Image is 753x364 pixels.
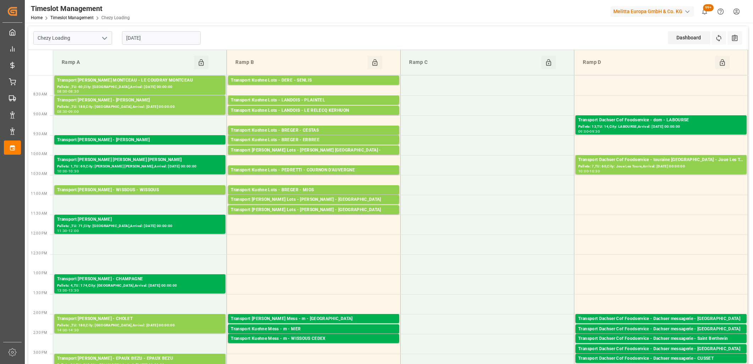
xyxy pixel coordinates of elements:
span: 11:30 AM [31,211,47,215]
div: Timeslot Management [31,3,130,14]
div: Transport Kuehne Lots - DERE - SENLIS [231,77,396,84]
div: Pallets: 30,TU: 562,City: [GEOGRAPHIC_DATA],Arrival: [DATE] 00:00:00 [57,194,223,200]
div: Transport [PERSON_NAME] - WISSOUS - WISSOUS [57,187,223,194]
input: Type to search/select [33,31,112,45]
button: Melitta Europa GmbH & Co. KG [610,5,697,18]
div: Pallets: ,TU: 6,City: MER,Arrival: [DATE] 00:00:00 [231,333,396,339]
div: Pallets: ,TU: 71,City: [GEOGRAPHIC_DATA],Arrival: [DATE] 00:00:00 [57,223,223,229]
div: 08:30 [57,110,67,113]
span: 99+ [703,4,714,11]
div: 12:00 [68,229,79,232]
div: Pallets: 13,TU: 14,City: LABOURSE,Arrival: [DATE] 00:00:00 [578,124,744,130]
div: Pallets: 5,TU: 179,City: ERBREE,Arrival: [DATE] 00:00:00 [231,144,396,150]
div: Transport Dachser Cof Foodservice - Dachser messagerie - [GEOGRAPHIC_DATA] [578,326,744,333]
button: show 100 new notifications [697,4,713,20]
div: Transport Kuehne Lots - BREGER - CESTAS [231,127,396,134]
div: Pallets: ,TU: 188,City: [GEOGRAPHIC_DATA],Arrival: [DATE] 00:00:00 [57,104,223,110]
div: Pallets: 1,TU: 69,City: [PERSON_NAME] [PERSON_NAME],Arrival: [DATE] 00:00:00 [57,164,223,170]
div: - [589,170,590,173]
div: 09:00 [578,130,589,133]
div: Pallets: ,TU: 154,City: LE RELECQ KERHUON,Arrival: [DATE] 00:00:00 [231,114,396,120]
div: 09:00 [68,110,79,113]
div: Transport Kuehne Lots - BREGER - MIOS [231,187,396,194]
div: Ramp B [233,56,368,69]
div: 10:00 [57,170,67,173]
span: 1:30 PM [33,291,47,295]
div: - [67,289,68,292]
div: Transport Kuehne Mess - m - MER [231,326,396,333]
div: Transport [PERSON_NAME] Lots - [PERSON_NAME] - [GEOGRAPHIC_DATA] [231,196,396,203]
div: Transport [PERSON_NAME] - CHAMPAGNE [57,276,223,283]
div: 10:00 [578,170,589,173]
div: Pallets: 2,TU: 20,City: [GEOGRAPHIC_DATA],Arrival: [DATE] 00:00:00 [578,333,744,339]
div: Pallets: 3,TU: 168,City: [GEOGRAPHIC_DATA],Arrival: [DATE] 00:00:00 [231,214,396,220]
div: Transport [PERSON_NAME] Lots - [PERSON_NAME] [GEOGRAPHIC_DATA] - [231,147,396,154]
span: 3:00 PM [33,351,47,354]
div: Pallets: ,TU: 305,City: MIOS,Arrival: [DATE] 00:00:00 [231,194,396,200]
div: - [589,130,590,133]
span: 10:30 AM [31,172,47,176]
div: 13:00 [57,289,67,292]
div: Transport Kuehne Lots - LANDOIS - LE RELECQ KERHUON [231,107,396,114]
div: Melitta Europa GmbH & Co. KG [610,6,694,17]
span: 12:00 PM [31,231,47,235]
div: Pallets: 2,TU: ,City: WISSOUS CEDEX,Arrival: [DATE] 00:00:00 [231,342,396,348]
div: 13:30 [68,289,79,292]
div: Transport [PERSON_NAME] - [PERSON_NAME] [57,97,223,104]
div: Pallets: 7,TU: 136,City: [GEOGRAPHIC_DATA],Arrival: [DATE] 00:00:00 [231,203,396,209]
div: 11:30 [57,229,67,232]
div: Pallets: 1,TU: 89,City: ,Arrival: [DATE] 00:00:00 [231,154,396,160]
div: Transport [PERSON_NAME] Mess - m - [GEOGRAPHIC_DATA] [231,315,396,322]
span: 11:00 AM [31,192,47,195]
div: Transport Dachser Cof Foodservice - Dachser messagerie - CUSSET [578,355,744,362]
div: Pallets: ,TU: 35,City: [GEOGRAPHIC_DATA],Arrival: [DATE] 00:00:00 [231,322,396,329]
div: Transport [PERSON_NAME] Lots - [PERSON_NAME] - [GEOGRAPHIC_DATA] [231,206,396,214]
div: Transport Dachser Cof Foodservice - Dachser messagerie - [GEOGRAPHIC_DATA] [578,346,744,353]
div: Pallets: 4,TU: 174,City: [GEOGRAPHIC_DATA],Arrival: [DATE] 00:00:00 [57,283,223,289]
div: Pallets: 7,TU: 42,City: COURNON D'AUVERGNE,Arrival: [DATE] 00:00:00 [231,174,396,180]
div: Transport [PERSON_NAME] - EPAUX BEZU - EPAUX BEZU [57,355,223,362]
span: 1:00 PM [33,271,47,275]
div: 10:30 [68,170,79,173]
span: 2:00 PM [33,311,47,315]
div: - [67,229,68,232]
span: 10:00 AM [31,152,47,156]
div: Dashboard [668,31,710,44]
div: Pallets: ,TU: 120,City: [GEOGRAPHIC_DATA],Arrival: [DATE] 00:00:00 [578,353,744,359]
div: Pallets: 1,TU: 11,City: [GEOGRAPHIC_DATA],Arrival: [DATE] 00:00:00 [578,342,744,348]
div: Transport Kuehne Lots - BREGER - ERBREE [231,137,396,144]
div: Pallets: 1,TU: 132,City: [GEOGRAPHIC_DATA],Arrival: [DATE] 00:00:00 [578,322,744,329]
div: Ramp A [59,56,194,69]
div: Pallets: ,TU: 60,City: [GEOGRAPHIC_DATA],Arrival: [DATE] 00:00:00 [57,84,223,90]
div: Transport Dachser Cof Foodservice - Dachser messagerie - Saint Berthevin [578,335,744,342]
div: Transport Kuehne Lots - LANDOIS - PLAINTEL [231,97,396,104]
div: - [67,110,68,113]
button: open menu [99,33,110,44]
div: Transport Dachser Cof Foodservice - dom - LABOURSE [578,117,744,124]
div: Ramp D [580,56,715,69]
div: - [67,170,68,173]
span: 8:30 AM [33,92,47,96]
div: 08:30 [68,90,79,93]
div: 14:00 [57,329,67,332]
span: 2:30 PM [33,331,47,335]
div: Ramp C [406,56,541,69]
div: Pallets: ,TU: 1061,City: [GEOGRAPHIC_DATA],Arrival: [DATE] 00:00:00 [231,84,396,90]
div: Pallets: 6,TU: 342,City: PLAINTEL,Arrival: [DATE] 00:00:00 [231,104,396,110]
div: 09:30 [590,130,600,133]
span: 12:30 PM [31,251,47,255]
span: 9:30 AM [33,132,47,136]
div: Pallets: 3,TU: 847,City: [GEOGRAPHIC_DATA],Arrival: [DATE] 00:00:00 [57,144,223,150]
div: Transport [PERSON_NAME] MONTCEAU - LE COUDRAY MONTCEAU [57,77,223,84]
div: Transport Dachser Cof Foodservice - Dachser messagerie - [GEOGRAPHIC_DATA] [578,315,744,322]
input: DD-MM-YYYY [122,31,201,45]
div: - [67,329,68,332]
div: Pallets: ,TU: 180,City: [GEOGRAPHIC_DATA],Arrival: [DATE] 00:00:00 [57,322,223,329]
div: Transport Dachser Cof Foodservice - touraine [GEOGRAPHIC_DATA] - Joue Les Tours [578,156,744,164]
a: Home [31,15,43,20]
span: 9:00 AM [33,112,47,116]
div: 14:30 [68,329,79,332]
div: - [67,90,68,93]
div: Pallets: 3,TU: 311,City: [GEOGRAPHIC_DATA],Arrival: [DATE] 00:00:00 [231,134,396,140]
div: 08:00 [57,90,67,93]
